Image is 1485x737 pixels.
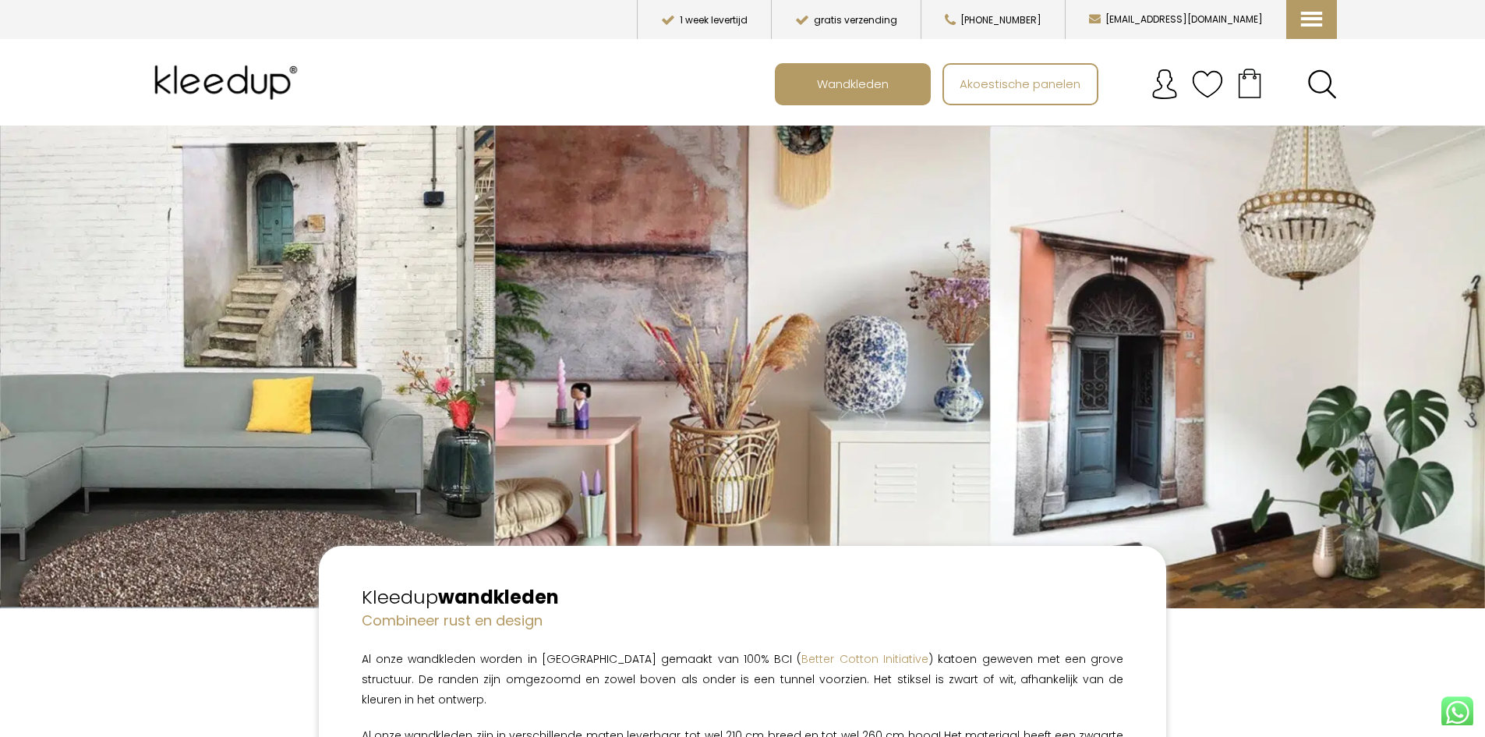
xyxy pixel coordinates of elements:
strong: wandkleden [438,584,559,610]
a: Akoestische panelen [944,65,1097,104]
a: Your cart [1223,63,1276,102]
nav: Main menu [775,63,1349,105]
h4: Combineer rust en design [362,611,1124,630]
h2: Kleedup [362,584,1124,611]
a: Wandkleden [776,65,929,104]
p: Al onze wandkleden worden in [GEOGRAPHIC_DATA] gemaakt van 100% BCI ( ) katoen geweven met een gr... [362,649,1124,710]
a: Search [1307,69,1337,99]
a: Better Cotton Initiative [801,651,928,667]
img: Kleedup [149,51,309,114]
img: verlanglijstje.svg [1192,69,1223,100]
span: Wandkleden [808,69,897,98]
span: Akoestische panelen [951,69,1089,98]
img: account.svg [1149,69,1180,100]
